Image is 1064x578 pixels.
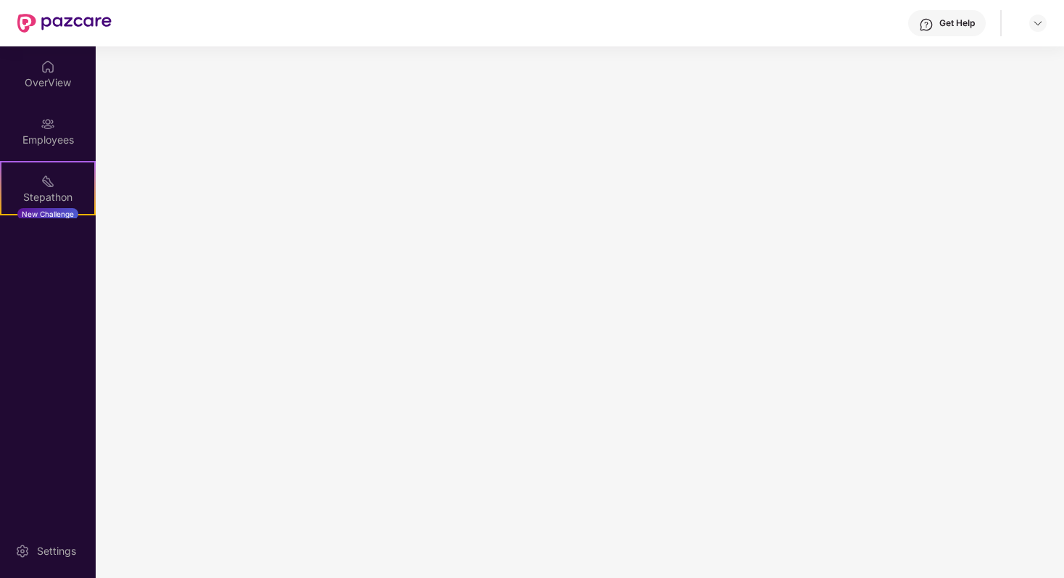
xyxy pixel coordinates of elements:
[15,544,30,558] img: svg+xml;base64,PHN2ZyBpZD0iU2V0dGluZy0yMHgyMCIgeG1sbnM9Imh0dHA6Ly93d3cudzMub3JnLzIwMDAvc3ZnIiB3aW...
[939,17,975,29] div: Get Help
[919,17,934,32] img: svg+xml;base64,PHN2ZyBpZD0iSGVscC0zMngzMiIgeG1sbnM9Imh0dHA6Ly93d3cudzMub3JnLzIwMDAvc3ZnIiB3aWR0aD...
[41,174,55,189] img: svg+xml;base64,PHN2ZyB4bWxucz0iaHR0cDovL3d3dy53My5vcmcvMjAwMC9zdmciIHdpZHRoPSIyMSIgaGVpZ2h0PSIyMC...
[17,208,78,220] div: New Challenge
[1032,17,1044,29] img: svg+xml;base64,PHN2ZyBpZD0iRHJvcGRvd24tMzJ4MzIiIHhtbG5zPSJodHRwOi8vd3d3LnczLm9yZy8yMDAwL3N2ZyIgd2...
[41,59,55,74] img: svg+xml;base64,PHN2ZyBpZD0iSG9tZSIgeG1sbnM9Imh0dHA6Ly93d3cudzMub3JnLzIwMDAvc3ZnIiB3aWR0aD0iMjAiIG...
[41,117,55,131] img: svg+xml;base64,PHN2ZyBpZD0iRW1wbG95ZWVzIiB4bWxucz0iaHR0cDovL3d3dy53My5vcmcvMjAwMC9zdmciIHdpZHRoPS...
[17,14,112,33] img: New Pazcare Logo
[33,544,80,558] div: Settings
[1,190,94,205] div: Stepathon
